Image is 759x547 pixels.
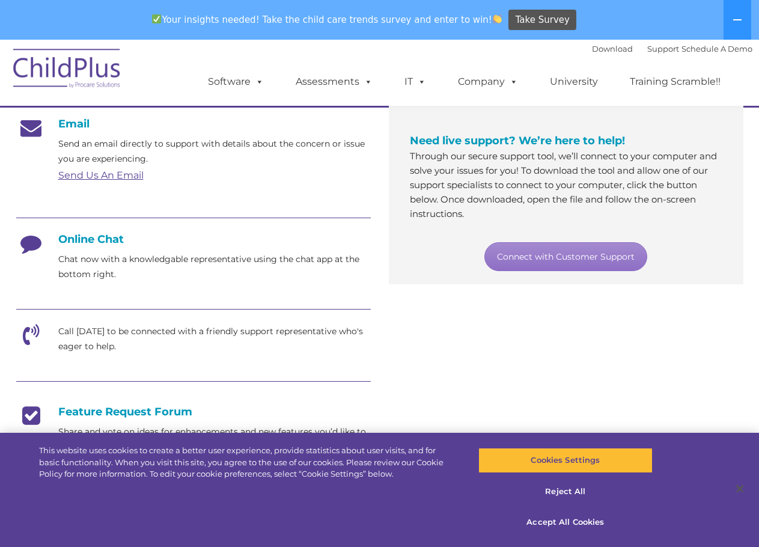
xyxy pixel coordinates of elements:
[16,233,371,246] h4: Online Chat
[618,70,733,94] a: Training Scramble!!
[39,445,456,480] div: This website uses cookies to create a better user experience, provide statistics about user visit...
[410,134,625,147] span: Need live support? We’re here to help!
[478,479,653,504] button: Reject All
[516,10,570,31] span: Take Survey
[493,14,502,23] img: 👏
[7,40,127,100] img: ChildPlus by Procare Solutions
[647,44,679,53] a: Support
[284,70,385,94] a: Assessments
[147,8,507,31] span: Your insights needed! Take the child care trends survey and enter to win!
[58,170,144,181] a: Send Us An Email
[484,242,647,271] a: Connect with Customer Support
[58,136,371,167] p: Send an email directly to support with details about the concern or issue you are experiencing.
[592,44,633,53] a: Download
[410,149,722,221] p: Through our secure support tool, we’ll connect to your computer and solve your issues for you! To...
[16,405,371,418] h4: Feature Request Forum
[592,44,752,53] font: |
[478,448,653,473] button: Cookies Settings
[58,324,371,354] p: Call [DATE] to be connected with a friendly support representative who's eager to help.
[392,70,438,94] a: IT
[681,44,752,53] a: Schedule A Demo
[538,70,610,94] a: University
[478,510,653,535] button: Accept All Cookies
[152,14,161,23] img: ✅
[508,10,576,31] a: Take Survey
[727,475,753,502] button: Close
[196,70,276,94] a: Software
[58,424,371,469] p: Share and vote on ideas for enhancements and new features you’d like to see added to ChildPlus. Y...
[58,252,371,282] p: Chat now with a knowledgable representative using the chat app at the bottom right.
[16,117,371,130] h4: Email
[446,70,530,94] a: Company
